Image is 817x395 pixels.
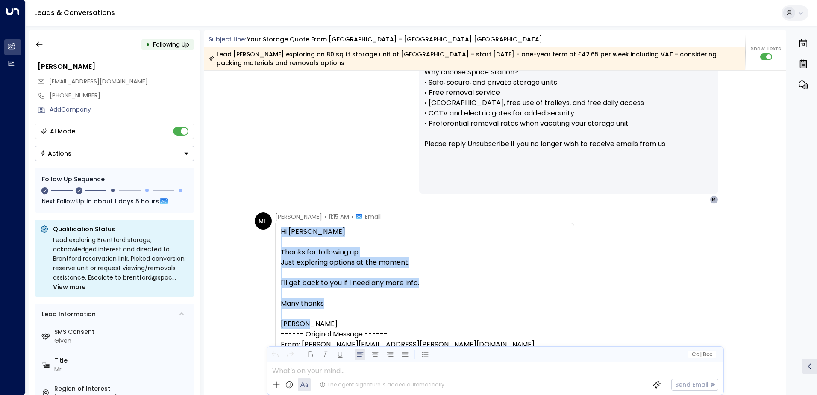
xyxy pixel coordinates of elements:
span: Show Texts [751,45,781,53]
span: Just exploring options at the moment. [281,257,409,268]
span: I'll get back to you if I need any more info. [281,278,419,288]
span: • [351,212,353,221]
span: [PERSON_NAME] [281,319,338,329]
div: AI Mode [50,127,75,136]
span: Email [365,212,381,221]
label: Title [54,356,191,365]
div: Next Follow Up: [42,197,187,206]
div: Given [54,336,191,345]
button: Undo [270,349,280,360]
button: Cc|Bcc [688,351,715,359]
span: In about 1 days 5 hours [86,197,159,206]
div: • [146,37,150,52]
span: 11:15 AM [329,212,349,221]
div: M [710,195,718,204]
span: Hi [PERSON_NAME] [281,227,345,237]
label: Region of Interest [54,384,191,393]
span: | [700,351,702,357]
span: Following Up [153,40,189,49]
div: MH [255,212,272,230]
div: Your storage quote from [GEOGRAPHIC_DATA] - [GEOGRAPHIC_DATA] [GEOGRAPHIC_DATA] [247,35,542,44]
span: Thanks for following up. [281,247,360,257]
span: [EMAIL_ADDRESS][DOMAIN_NAME] [49,77,148,85]
div: AddCompany [50,105,194,114]
div: Lead [PERSON_NAME] exploring an 80 sq ft storage unit at [GEOGRAPHIC_DATA] - start [DATE] - one-y... [209,50,741,67]
span: Cc Bcc [691,351,712,357]
span: Subject Line: [209,35,246,44]
div: [PHONE_NUMBER] [50,91,194,100]
button: Actions [35,146,194,161]
p: Hi [PERSON_NAME], Just checking in to see if you’ve had a chance to review your Brentford 80 sq f... [424,6,713,159]
span: [PERSON_NAME] [275,212,322,221]
label: SMS Consent [54,327,191,336]
div: Follow Up Sequence [42,175,187,184]
div: The agent signature is added automatically [320,381,444,389]
span: • [324,212,326,221]
p: Qualification Status [53,225,189,233]
div: Lead Information [39,310,96,319]
div: Mr [54,365,191,374]
span: View more [53,282,86,292]
div: Button group with a nested menu [35,146,194,161]
span: Many thanks [281,298,324,309]
a: Leads & Conversations [34,8,115,18]
div: Lead exploring Brentford storage; acknowledged interest and directed to Brentford reservation lin... [53,235,189,292]
div: Actions [40,150,71,157]
button: Redo [285,349,295,360]
div: [PERSON_NAME] [38,62,194,72]
span: matthewhargreaves@btinternet.com [49,77,148,86]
